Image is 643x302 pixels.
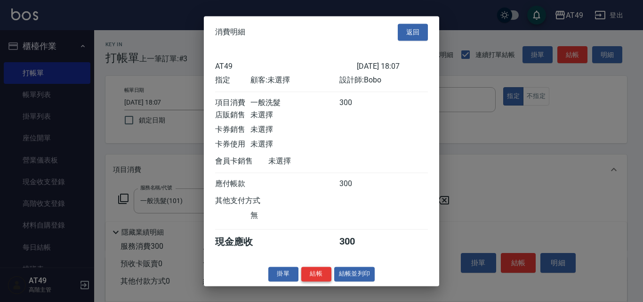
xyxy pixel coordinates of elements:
button: 結帳並列印 [334,267,375,281]
div: 設計師: Bobo [339,75,428,85]
div: 一般洗髮 [250,98,339,108]
div: 300 [339,236,375,248]
div: 300 [339,179,375,189]
div: 項目消費 [215,98,250,108]
button: 返回 [398,24,428,41]
button: 掛單 [268,267,298,281]
div: 無 [250,211,339,220]
div: 店販銷售 [215,110,250,120]
div: 300 [339,98,375,108]
div: 顧客: 未選擇 [250,75,339,85]
div: 卡券使用 [215,139,250,149]
div: 未選擇 [250,125,339,135]
span: 消費明細 [215,27,245,37]
div: [DATE] 18:07 [357,62,428,71]
div: 未選擇 [250,139,339,149]
div: 未選擇 [268,156,357,166]
div: 會員卡銷售 [215,156,268,166]
button: 結帳 [301,267,331,281]
div: 現金應收 [215,236,268,248]
div: AT49 [215,62,357,71]
div: 未選擇 [250,110,339,120]
div: 應付帳款 [215,179,250,189]
div: 其他支付方式 [215,196,286,206]
div: 卡券銷售 [215,125,250,135]
div: 指定 [215,75,250,85]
